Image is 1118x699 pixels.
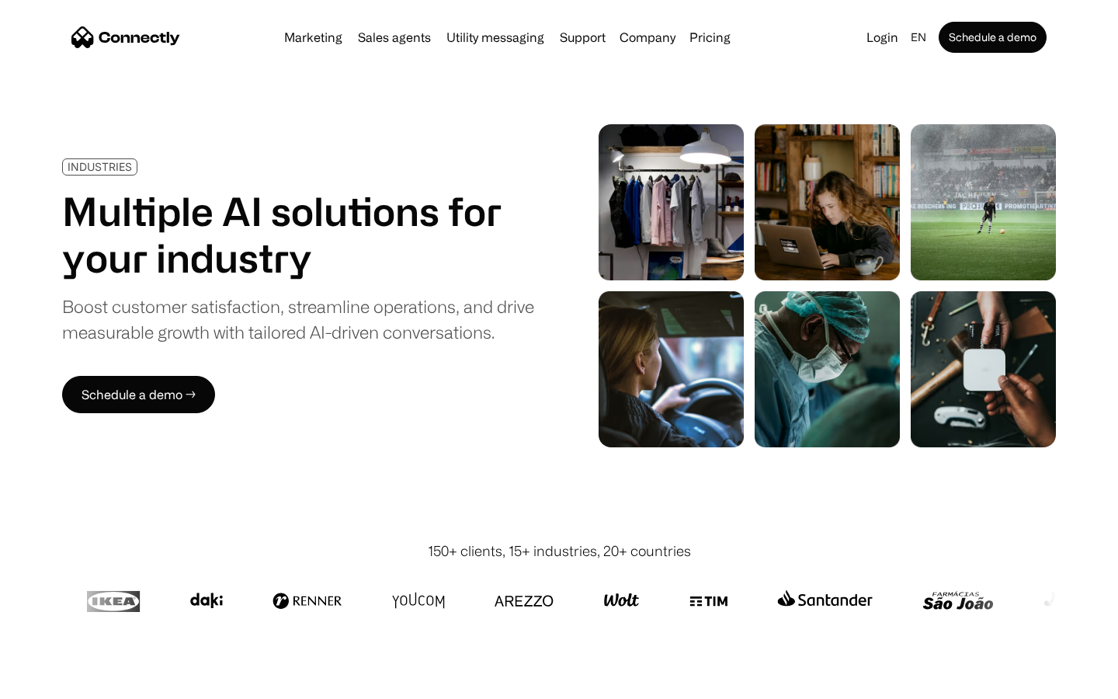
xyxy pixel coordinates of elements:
ul: Language list [31,672,93,694]
a: Pricing [683,31,737,43]
a: Login [860,26,904,48]
div: Boost customer satisfaction, streamline operations, and drive measurable growth with tailored AI-... [62,294,534,345]
a: Schedule a demo → [62,376,215,413]
h1: Multiple AI solutions for your industry [62,188,534,281]
a: Utility messaging [440,31,550,43]
div: INDUSTRIES [68,161,132,172]
a: Support [554,31,612,43]
div: en [911,26,926,48]
a: Sales agents [352,31,437,43]
div: 150+ clients, 15+ industries, 20+ countries [428,541,691,562]
a: Schedule a demo [939,22,1047,53]
a: Marketing [278,31,349,43]
aside: Language selected: English [16,670,93,694]
div: Company [620,26,675,48]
